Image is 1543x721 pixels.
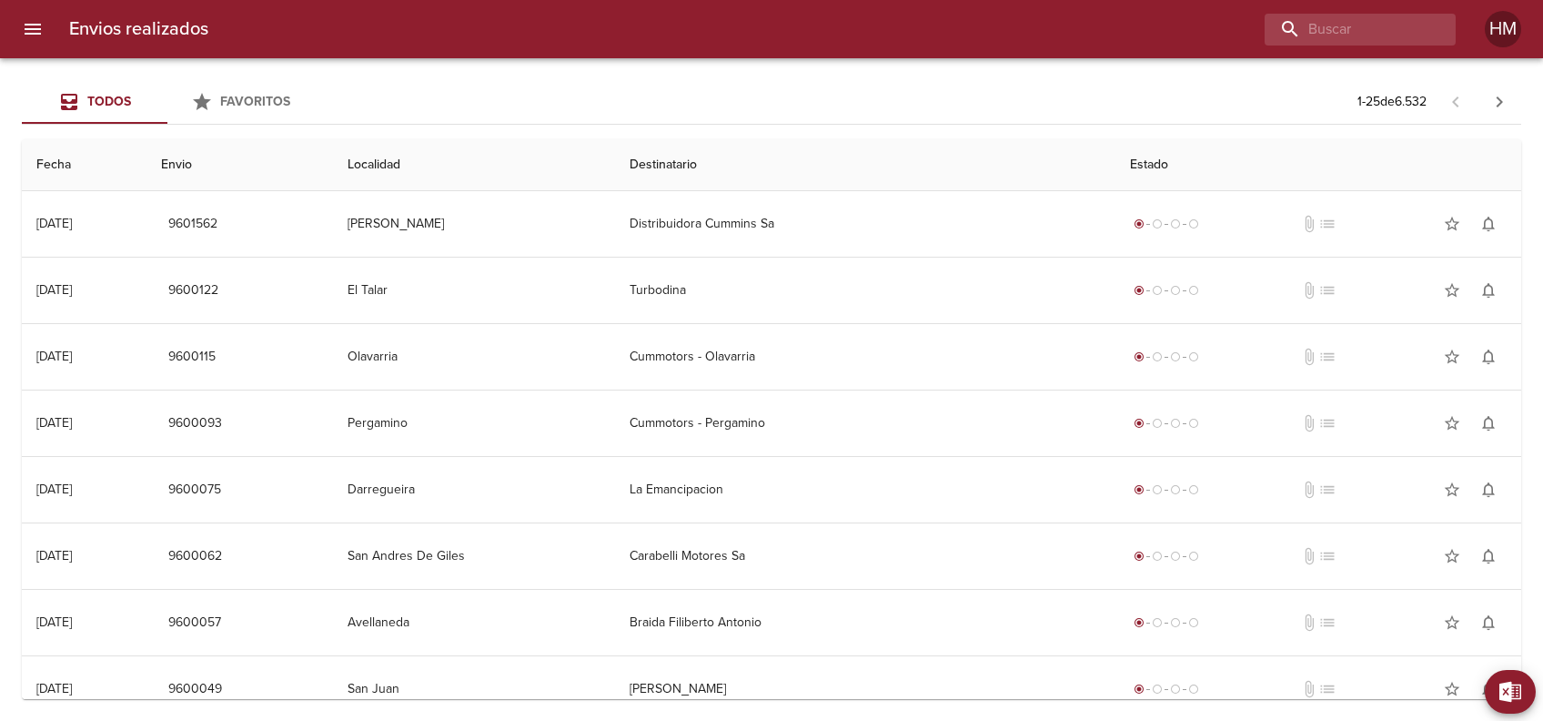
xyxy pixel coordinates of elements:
button: Activar notificaciones [1470,671,1507,707]
span: No tiene documentos adjuntos [1300,680,1318,698]
span: radio_button_unchecked [1170,285,1181,296]
span: radio_button_checked [1134,351,1145,362]
span: 9600122 [168,279,218,302]
span: star_border [1443,614,1461,632]
td: [PERSON_NAME] [333,191,615,257]
button: 9600049 [161,673,229,706]
span: radio_button_unchecked [1188,484,1199,495]
h6: Envios realizados [69,15,208,44]
span: radio_button_unchecked [1170,351,1181,362]
span: radio_button_checked [1134,617,1145,628]
span: radio_button_unchecked [1152,351,1163,362]
span: radio_button_unchecked [1188,617,1199,628]
span: notifications_none [1479,281,1498,300]
input: buscar [1265,14,1425,46]
span: radio_button_unchecked [1170,617,1181,628]
th: Destinatario [615,139,1114,191]
td: Avellaneda [333,590,615,655]
th: Fecha [22,139,146,191]
span: star_border [1443,348,1461,366]
span: 9600075 [168,479,221,502]
div: Abrir información de usuario [1485,11,1521,47]
button: Agregar a favoritos [1434,671,1470,707]
button: Agregar a favoritos [1434,472,1470,508]
div: Generado [1130,281,1203,300]
span: notifications_none [1479,215,1498,233]
td: El Talar [333,258,615,323]
button: 9600057 [161,606,228,640]
td: Pergamino [333,391,615,456]
td: Cummotors - Pergamino [615,391,1114,456]
span: 9600062 [168,545,222,568]
span: No tiene pedido asociado [1318,414,1336,432]
span: notifications_none [1479,547,1498,565]
td: Cummotors - Olavarria [615,324,1114,390]
span: radio_button_unchecked [1188,551,1199,562]
button: Activar notificaciones [1470,206,1507,242]
span: No tiene documentos adjuntos [1300,414,1318,432]
span: No tiene documentos adjuntos [1300,215,1318,233]
span: radio_button_unchecked [1188,218,1199,229]
div: Generado [1130,547,1203,565]
button: Agregar a favoritos [1434,339,1470,375]
span: No tiene documentos adjuntos [1300,547,1318,565]
span: radio_button_unchecked [1170,218,1181,229]
button: 9600075 [161,473,228,507]
div: Tabs Envios [22,80,313,124]
span: Pagina siguiente [1477,80,1521,124]
span: notifications_none [1479,414,1498,432]
div: Generado [1130,348,1203,366]
span: No tiene pedido asociado [1318,348,1336,366]
span: radio_button_unchecked [1188,351,1199,362]
span: star_border [1443,281,1461,300]
button: Activar notificaciones [1470,405,1507,442]
span: 9600115 [168,346,216,369]
button: 9600122 [161,274,226,308]
td: Braida Filiberto Antonio [615,590,1114,655]
td: Turbodina [615,258,1114,323]
td: Darregueira [333,457,615,523]
span: No tiene pedido asociado [1318,547,1336,565]
button: Activar notificaciones [1470,472,1507,508]
button: Agregar a favoritos [1434,272,1470,309]
span: radio_button_checked [1134,551,1145,562]
div: [DATE] [36,216,72,231]
span: 9600057 [168,612,221,635]
button: Agregar a favoritos [1434,604,1470,641]
td: San Andres De Giles [333,523,615,589]
span: radio_button_checked [1134,285,1145,296]
span: radio_button_unchecked [1170,684,1181,695]
th: Envio [146,139,334,191]
div: Generado [1130,680,1203,698]
td: Carabelli Motores Sa [615,523,1114,589]
div: [DATE] [36,282,72,298]
span: radio_button_unchecked [1152,684,1163,695]
span: radio_button_unchecked [1152,484,1163,495]
span: No tiene pedido asociado [1318,215,1336,233]
span: radio_button_unchecked [1152,418,1163,429]
span: radio_button_unchecked [1170,551,1181,562]
span: No tiene documentos adjuntos [1300,281,1318,300]
th: Estado [1115,139,1521,191]
span: radio_button_checked [1134,218,1145,229]
span: Pagina anterior [1434,92,1477,110]
span: Favoritos [220,94,290,109]
span: No tiene pedido asociado [1318,680,1336,698]
span: No tiene documentos adjuntos [1300,614,1318,632]
div: Generado [1130,481,1203,499]
td: Distribuidora Cummins Sa [615,191,1114,257]
span: radio_button_unchecked [1188,418,1199,429]
button: Agregar a favoritos [1434,206,1470,242]
span: star_border [1443,547,1461,565]
td: Olavarria [333,324,615,390]
button: Activar notificaciones [1470,604,1507,641]
span: notifications_none [1479,680,1498,698]
button: 9600115 [161,340,223,374]
button: Activar notificaciones [1470,272,1507,309]
span: 9600093 [168,412,222,435]
button: Agregar a favoritos [1434,538,1470,574]
span: star_border [1443,680,1461,698]
span: radio_button_checked [1134,484,1145,495]
span: radio_button_unchecked [1152,285,1163,296]
span: notifications_none [1479,614,1498,632]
